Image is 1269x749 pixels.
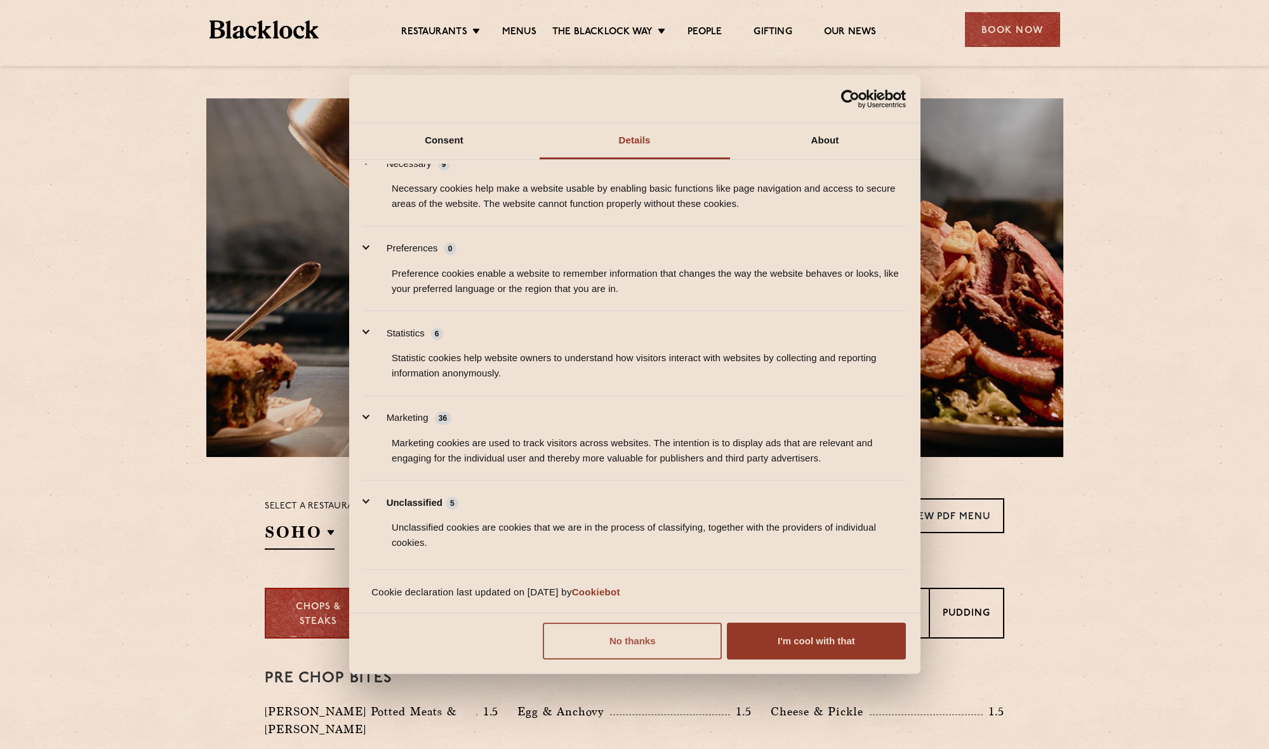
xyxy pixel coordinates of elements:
button: Statistics (6) [363,326,451,341]
h3: Pre Chop Bites [265,670,1004,687]
a: Restaurants [401,26,467,40]
div: Preference cookies enable a website to remember information that changes the way the website beha... [363,256,906,296]
button: Preferences (0) [363,241,464,256]
span: 36 [435,412,451,425]
p: [PERSON_NAME] Potted Meats & [PERSON_NAME] [265,703,476,738]
button: I'm cool with that [727,623,906,660]
span: 0 [444,242,456,255]
p: Egg & Anchovy [517,703,610,720]
a: Details [540,123,730,159]
a: Cookiebot [572,587,620,597]
p: 1.5 [983,703,1004,720]
a: Menus [502,26,536,40]
div: Statistic cookies help website owners to understand how visitors interact with websites by collec... [363,341,906,381]
a: About [730,123,920,159]
span: 9 [438,158,450,171]
img: BL_Textured_Logo-footer-cropped.svg [209,20,319,39]
button: No thanks [543,623,722,660]
span: 6 [431,328,443,340]
label: Marketing [387,411,429,425]
a: Consent [349,123,540,159]
p: Pudding [943,607,990,623]
p: Select a restaurant [265,498,367,515]
a: Usercentrics Cookiebot - opens in a new window [795,89,906,109]
div: Necessary cookies help make a website usable by enabling basic functions like page navigation and... [363,171,906,211]
label: Statistics [387,326,425,341]
label: Preferences [387,241,438,256]
div: Marketing cookies are used to track visitors across websites. The intention is to display ads tha... [363,426,906,466]
a: The Blacklock Way [552,26,653,40]
p: Chops & Steaks [279,600,358,629]
a: Our News [824,26,877,40]
div: Book Now [965,12,1060,47]
button: Marketing (36) [363,410,459,426]
a: View PDF Menu [894,498,1004,533]
div: Cookie declaration last updated on [DATE] by [352,585,917,611]
a: Gifting [754,26,792,40]
div: Unclassified cookies are cookies that we are in the process of classifying, together with the pro... [363,510,906,550]
p: Cheese & Pickle [771,703,870,720]
a: People [688,26,722,40]
button: Necessary (9) [363,156,458,172]
h2: SOHO [265,521,335,550]
p: 1.5 [730,703,752,720]
span: 5 [446,497,458,510]
label: Necessary [387,157,432,171]
button: Unclassified (5) [363,495,466,511]
p: 1.5 [477,703,499,720]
